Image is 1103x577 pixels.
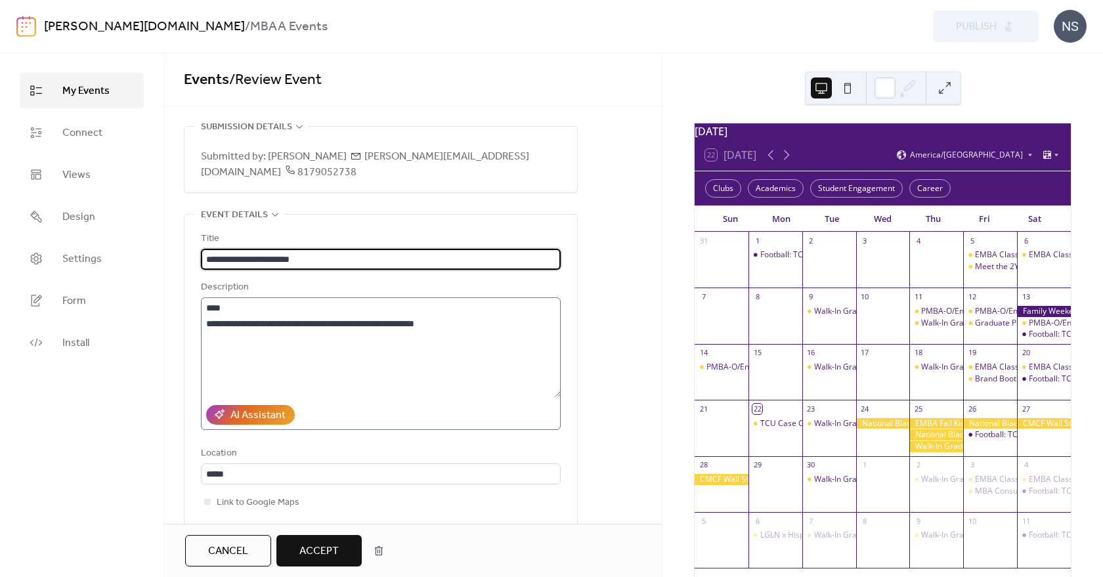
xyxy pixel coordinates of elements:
[760,249,837,261] div: Football: TCU @ UNC
[807,206,857,232] div: Tue
[1021,404,1031,414] div: 27
[695,474,748,485] div: CMCF Wall Street Prep
[814,530,941,541] div: Walk-In Graduate Advising (Virtual)
[206,405,295,425] button: AI Assistant
[1021,291,1031,301] div: 13
[20,157,144,192] a: Views
[806,236,816,246] div: 2
[62,167,91,183] span: Views
[806,291,816,301] div: 9
[921,318,1049,329] div: Walk-In Graduate Advising (Virtual)
[975,362,1055,373] div: EMBA Class Weekend
[967,516,977,526] div: 10
[802,418,856,429] div: Walk-In Graduate Advising (Virtual)
[699,291,708,301] div: 7
[62,251,102,267] span: Settings
[908,206,959,232] div: Thu
[16,16,36,37] img: logo
[705,206,756,232] div: Sun
[276,535,362,566] button: Accept
[963,362,1017,373] div: EMBA Class Weekend
[230,408,286,423] div: AI Assistant
[1029,486,1100,497] div: Football: TCU vs CU
[1021,516,1031,526] div: 11
[967,236,977,246] div: 5
[860,516,870,526] div: 8
[810,179,903,198] div: Student Engagement
[1017,530,1071,541] div: Football: TCU vs KSU
[860,291,870,301] div: 10
[975,249,1055,261] div: EMBA Class Weekend
[695,123,1071,139] div: [DATE]
[967,460,977,470] div: 3
[909,530,963,541] div: Walk-In Graduate Advising (Virtual)
[921,530,1049,541] div: Walk-In Graduate Advising (Virtual)
[217,495,299,511] span: Link to Google Maps
[913,348,923,358] div: 18
[967,404,977,414] div: 26
[1021,460,1031,470] div: 4
[814,306,941,317] div: Walk-In Graduate Advising (Virtual)
[802,306,856,317] div: Walk-In Graduate Advising (Virtual)
[856,418,910,429] div: National Black MBA Career Expo
[208,544,248,559] span: Cancel
[201,446,558,461] div: Location
[909,429,963,440] div: National Black MBA Career Expo
[1017,249,1071,261] div: EMBA Class Weekend
[62,209,95,225] span: Design
[752,404,762,414] div: 22
[752,236,762,246] div: 1
[20,241,144,276] a: Settings
[699,404,708,414] div: 21
[695,362,748,373] div: PMBA-O/Energy/MSSC Class Weekend
[975,374,1040,385] div: Brand Boot Camp
[748,418,802,429] div: TCU Case Competitions X Consulting Club
[185,535,271,566] button: Cancel
[705,179,741,198] div: Clubs
[910,151,1023,159] span: America/[GEOGRAPHIC_DATA]
[913,404,923,414] div: 25
[921,362,1049,373] div: Walk-In Graduate Advising (Virtual)
[760,418,913,429] div: TCU Case Competitions X Consulting Club
[1021,348,1031,358] div: 20
[857,206,908,232] div: Wed
[860,404,870,414] div: 24
[756,206,806,232] div: Mon
[250,14,328,39] b: MBAA Events
[1017,306,1071,317] div: Family Weekend
[814,474,941,485] div: Walk-In Graduate Advising (Virtual)
[748,179,804,198] div: Academics
[909,179,951,198] div: Career
[1017,329,1071,340] div: Football: TCU vs ACU
[967,348,977,358] div: 19
[1017,374,1071,385] div: Football: TCU vs SMU
[752,516,762,526] div: 6
[959,206,1009,232] div: Fri
[913,516,923,526] div: 9
[909,362,963,373] div: Walk-In Graduate Advising (Virtual)
[963,418,1017,429] div: National Black MBA Career Expo
[963,261,1017,272] div: Meet the 2Y Masters
[802,474,856,485] div: Walk-In Graduate Advising (Virtual)
[860,348,870,358] div: 17
[963,374,1017,385] div: Brand Boot Camp
[802,530,856,541] div: Walk-In Graduate Advising (Virtual)
[963,474,1017,485] div: EMBA Class Weekend
[975,429,1050,440] div: Football: TCU @ ASU
[975,486,1074,497] div: MBA Consulting Club Panel
[281,162,357,182] span: 8179052738
[963,249,1017,261] div: EMBA Class Weekend
[20,73,144,108] a: My Events
[1054,10,1087,43] div: NS
[20,115,144,150] a: Connect
[913,460,923,470] div: 2
[62,293,86,309] span: Form
[806,460,816,470] div: 30
[1017,486,1071,497] div: Football: TCU vs CU
[229,66,322,95] span: / Review Event
[806,404,816,414] div: 23
[913,236,923,246] div: 4
[706,362,848,373] div: PMBA-O/Energy/MSSC Class Weekend
[201,149,561,181] span: Submitted by: [PERSON_NAME] [PERSON_NAME][EMAIL_ADDRESS][DOMAIN_NAME]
